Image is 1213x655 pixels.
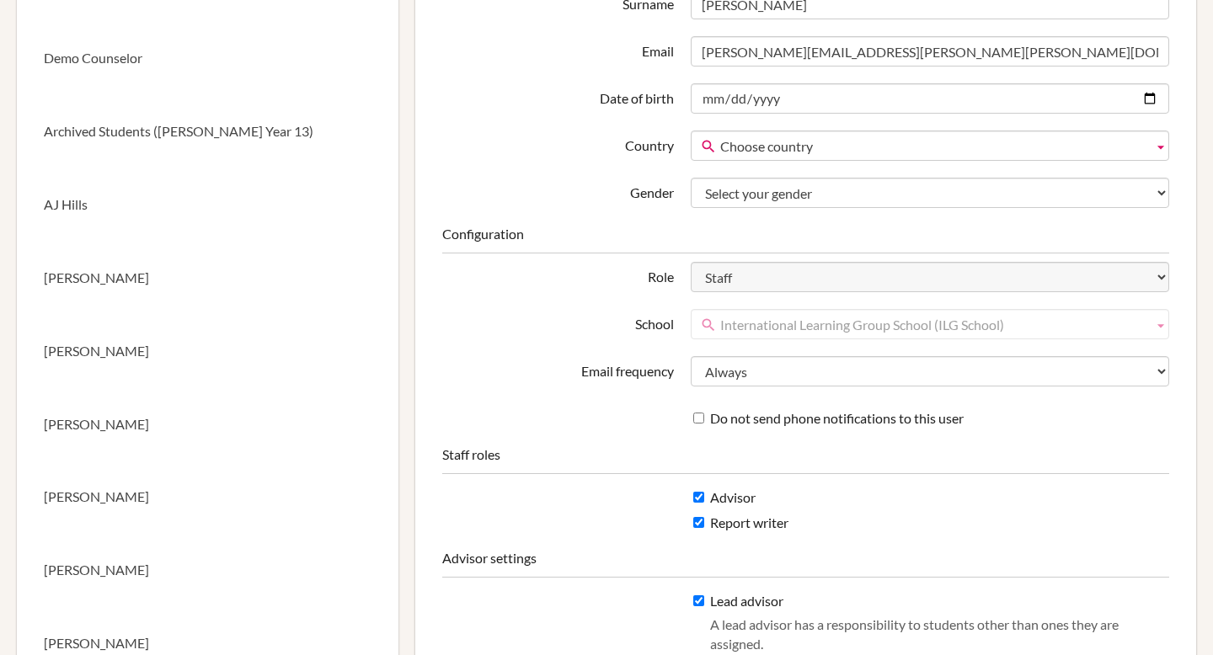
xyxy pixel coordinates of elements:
input: Report writer [693,517,704,528]
input: Advisor [693,492,704,503]
legend: Staff roles [442,445,1169,474]
legend: Configuration [442,225,1169,253]
label: Do not send phone notifications to this user [693,409,964,429]
label: School [434,309,681,334]
a: [PERSON_NAME] [17,388,398,461]
a: [PERSON_NAME] [17,534,398,607]
label: Gender [434,178,681,203]
label: Email [434,36,681,61]
label: Advisor [693,488,756,508]
a: [PERSON_NAME] [17,461,398,534]
p: A lead advisor has a responsibility to students other than ones they are assigned. [710,615,1161,654]
a: [PERSON_NAME] [17,242,398,315]
input: Lead advisorA lead advisor has a responsibility to students other than ones they are assigned. [693,595,704,606]
label: Role [434,262,681,287]
input: Do not send phone notifications to this user [693,413,704,423]
a: [PERSON_NAME] [17,315,398,388]
label: Country [434,130,681,156]
label: Report writer [693,514,788,533]
span: Choose country [720,131,1146,162]
a: Archived Students ([PERSON_NAME] Year 13) [17,95,398,168]
label: Email frequency [434,356,681,381]
a: Demo Counselor [17,22,398,95]
a: AJ Hills [17,168,398,242]
span: International Learning Group School (ILG School) [720,310,1146,340]
label: Date of birth [434,83,681,109]
legend: Advisor settings [442,549,1169,578]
